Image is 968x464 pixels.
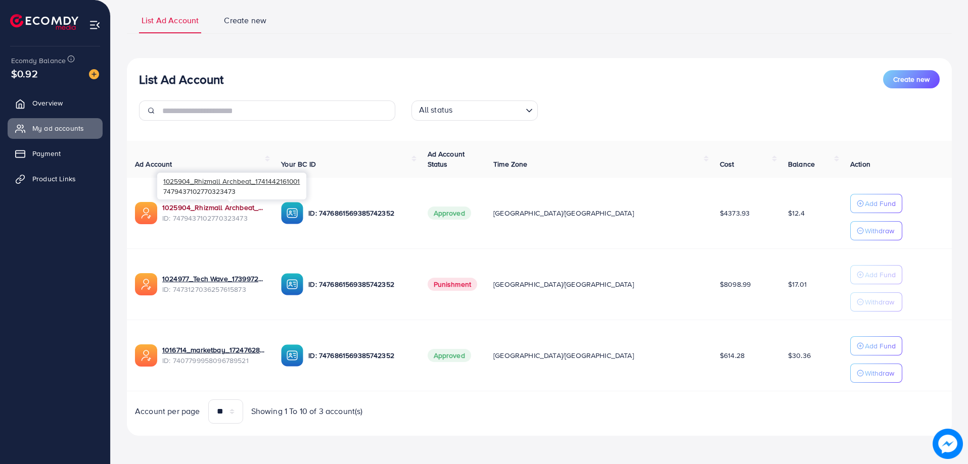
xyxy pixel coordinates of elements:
[162,345,265,355] a: 1016714_marketbay_1724762849692
[850,364,902,383] button: Withdraw
[162,355,265,366] span: ID: 7407799958096789521
[428,207,471,220] span: Approved
[139,72,223,87] h3: List Ad Account
[428,349,471,362] span: Approved
[933,429,963,459] img: image
[135,159,172,169] span: Ad Account
[850,265,902,284] button: Add Fund
[850,194,902,213] button: Add Fund
[850,159,870,169] span: Action
[788,279,807,289] span: $17.01
[428,149,465,169] span: Ad Account Status
[135,405,200,417] span: Account per page
[89,19,101,31] img: menu
[32,98,63,108] span: Overview
[788,159,815,169] span: Balance
[493,159,527,169] span: Time Zone
[32,148,61,159] span: Payment
[162,284,265,294] span: ID: 7473127036257615873
[162,202,265,213] a: 1025904_Rhizmall Archbeat_1741442161001
[850,221,902,240] button: Withdraw
[8,169,103,189] a: Product Links
[493,208,634,218] span: [GEOGRAPHIC_DATA]/[GEOGRAPHIC_DATA]
[865,340,896,352] p: Add Fund
[850,336,902,355] button: Add Fund
[10,65,38,83] span: $0.92
[162,213,265,223] span: ID: 7479437102770323473
[865,269,896,281] p: Add Fund
[162,274,265,284] a: 1024977_Tech Wave_1739972983986
[865,367,894,379] p: Withdraw
[32,174,76,184] span: Product Links
[493,279,634,289] span: [GEOGRAPHIC_DATA]/[GEOGRAPHIC_DATA]
[142,15,199,26] span: List Ad Account
[11,56,66,66] span: Ecomdy Balance
[281,202,303,224] img: ic-ba-acc.ded83a64.svg
[8,143,103,164] a: Payment
[224,15,266,26] span: Create new
[788,350,811,360] span: $30.36
[455,102,521,118] input: Search for option
[163,176,300,186] span: 1025904_Rhizmall Archbeat_1741442161001
[720,208,750,218] span: $4373.93
[162,345,265,366] div: <span class='underline'>1016714_marketbay_1724762849692</span></br>7407799958096789521
[788,208,805,218] span: $12.4
[883,70,940,88] button: Create new
[850,292,902,312] button: Withdraw
[493,350,634,360] span: [GEOGRAPHIC_DATA]/[GEOGRAPHIC_DATA]
[417,102,455,118] span: All status
[720,350,745,360] span: $614.28
[720,279,751,289] span: $8098.99
[411,100,538,121] div: Search for option
[308,278,411,290] p: ID: 7476861569385742352
[893,74,930,84] span: Create new
[308,349,411,362] p: ID: 7476861569385742352
[135,273,157,295] img: ic-ads-acc.e4c84228.svg
[135,202,157,224] img: ic-ads-acc.e4c84228.svg
[8,93,103,113] a: Overview
[135,344,157,367] img: ic-ads-acc.e4c84228.svg
[865,296,894,308] p: Withdraw
[8,118,103,138] a: My ad accounts
[89,69,99,79] img: image
[281,159,316,169] span: Your BC ID
[157,173,306,199] div: 7479437102770323473
[281,273,303,295] img: ic-ba-acc.ded83a64.svg
[428,278,478,291] span: Punishment
[308,207,411,219] p: ID: 7476861569385742352
[32,123,84,133] span: My ad accounts
[162,274,265,294] div: <span class='underline'>1024977_Tech Wave_1739972983986</span></br>7473127036257615873
[865,197,896,210] p: Add Fund
[720,159,734,169] span: Cost
[865,225,894,237] p: Withdraw
[281,344,303,367] img: ic-ba-acc.ded83a64.svg
[10,14,78,30] img: logo
[251,405,363,417] span: Showing 1 To 10 of 3 account(s)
